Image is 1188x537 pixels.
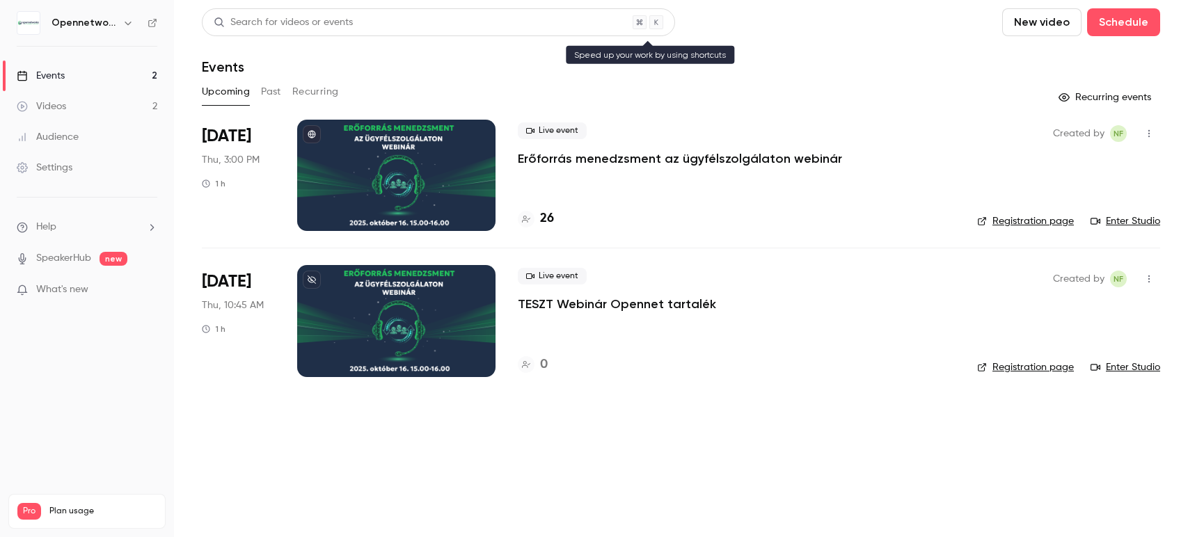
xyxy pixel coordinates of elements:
iframe: Noticeable Trigger [141,284,157,296]
div: Videos [17,99,66,113]
button: Past [261,81,281,103]
a: 26 [518,209,554,228]
span: Created by [1053,271,1104,287]
a: Enter Studio [1091,214,1160,228]
span: Thu, 3:00 PM [202,153,260,167]
img: Opennetworks Kft. [17,12,40,34]
div: Events [17,69,65,83]
div: Oct 30 Thu, 10:45 AM (Europe/Budapest) [202,265,275,376]
span: Nóra Faragó [1110,271,1127,287]
button: Schedule [1087,8,1160,36]
a: 0 [518,355,548,374]
span: Pro [17,503,41,520]
li: help-dropdown-opener [17,220,157,234]
a: Enter Studio [1091,360,1160,374]
a: Registration page [977,214,1074,228]
span: Created by [1053,125,1104,142]
a: Erőforrás menedzsment az ügyfélszolgálaton webinár [518,150,842,167]
span: [DATE] [202,125,251,147]
button: New video [1002,8,1082,36]
button: Recurring events [1052,86,1160,109]
div: 1 h [202,323,225,335]
button: Upcoming [202,81,250,103]
h6: Opennetworks Kft. [52,16,117,30]
div: Settings [17,161,72,175]
h4: 26 [540,209,554,228]
span: NF [1114,125,1123,142]
span: Live event [518,122,587,139]
div: Oct 16 Thu, 3:00 PM (Europe/Budapest) [202,120,275,231]
span: new [100,252,127,266]
h1: Events [202,58,244,75]
span: NF [1114,271,1123,287]
span: What's new [36,282,88,297]
span: Plan usage [49,506,157,517]
button: Recurring [292,81,339,103]
h4: 0 [540,355,548,374]
span: Thu, 10:45 AM [202,298,264,312]
div: Audience [17,130,79,144]
a: Registration page [977,360,1074,374]
span: Help [36,220,56,234]
a: TESZT Webinár Opennet tartalék [518,296,716,312]
div: 1 h [202,178,225,189]
a: SpeakerHub [36,251,91,266]
span: [DATE] [202,271,251,293]
span: Nóra Faragó [1110,125,1127,142]
span: Live event [518,268,587,284]
div: Search for videos or events [214,15,353,30]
